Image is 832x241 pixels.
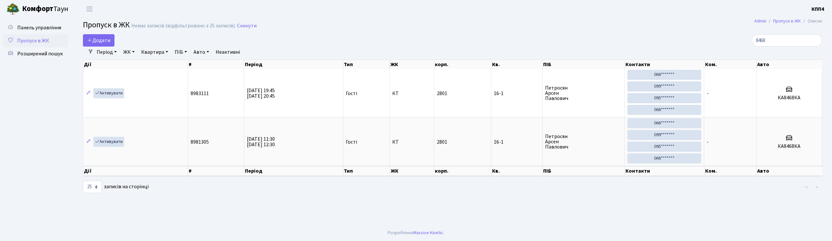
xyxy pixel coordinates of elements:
[83,60,188,69] th: Дії
[625,166,705,176] th: Контакти
[191,90,209,97] span: 8983111
[705,166,757,176] th: Ком.
[131,23,236,29] div: Немає записів (відфільтровано з 25 записів).
[437,138,447,146] span: 2801
[247,87,275,100] span: [DATE] 19:45 [DATE] 20:45
[388,229,444,236] div: Розроблено .
[773,18,801,24] a: Пропуск в ЖК
[94,47,119,58] a: Період
[757,60,822,69] th: Авто
[434,60,491,69] th: корп.
[81,4,98,14] button: Переключити навігацію
[413,229,443,236] a: Massive Kinetic
[392,139,431,145] span: КТ
[247,135,275,148] span: [DATE] 11:30 [DATE] 12:30
[545,85,622,101] span: Петросян Арсен Павлович
[390,166,434,176] th: ЖК
[707,138,709,146] span: -
[188,60,245,69] th: #
[17,24,61,31] span: Панель управління
[752,34,822,47] input: Пошук...
[188,166,245,176] th: #
[83,19,130,31] span: Пропуск в ЖК
[759,143,819,149] h5: КА8468КА
[17,37,49,44] span: Пропуск в ЖК
[434,166,491,176] th: корп.
[392,91,431,96] span: КТ
[3,47,68,60] a: Розширений пошук
[191,138,209,146] span: 8981305
[346,91,357,96] span: Гості
[17,50,63,57] span: Розширений пошук
[543,166,625,176] th: ПІБ
[754,18,766,24] a: Admin
[83,181,149,193] label: записів на сторінці
[343,60,390,69] th: Тип
[437,90,447,97] span: 2801
[745,14,832,28] nav: breadcrumb
[237,23,257,29] a: Скинути
[191,47,212,58] a: Авто
[83,166,188,176] th: Дії
[343,166,390,176] th: Тип
[625,60,705,69] th: Контакти
[494,139,539,145] span: 16-1
[3,21,68,34] a: Панель управління
[83,34,114,47] a: Додати
[545,134,622,149] span: Петросян Арсен Павлович
[812,6,824,13] b: КПП4
[87,37,110,44] span: Додати
[707,90,709,97] span: -
[801,18,822,25] li: Список
[83,181,102,193] select: записів на сторінці
[93,137,124,147] a: Активувати
[244,60,343,69] th: Період
[759,95,819,101] h5: КА8468КА
[121,47,137,58] a: ЖК
[705,60,757,69] th: Ком.
[757,166,823,176] th: Авто
[213,47,243,58] a: Неактивні
[346,139,357,145] span: Гості
[494,91,539,96] span: 16-1
[3,34,68,47] a: Пропуск в ЖК
[491,60,543,69] th: Кв.
[390,60,434,69] th: ЖК
[172,47,190,58] a: ПІБ
[22,4,68,15] span: Таун
[93,88,124,98] a: Активувати
[22,4,53,14] b: Комфорт
[139,47,171,58] a: Квартира
[543,60,625,69] th: ПІБ
[491,166,543,176] th: Кв.
[812,5,824,13] a: КПП4
[244,166,343,176] th: Період
[7,3,20,16] img: logo.png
